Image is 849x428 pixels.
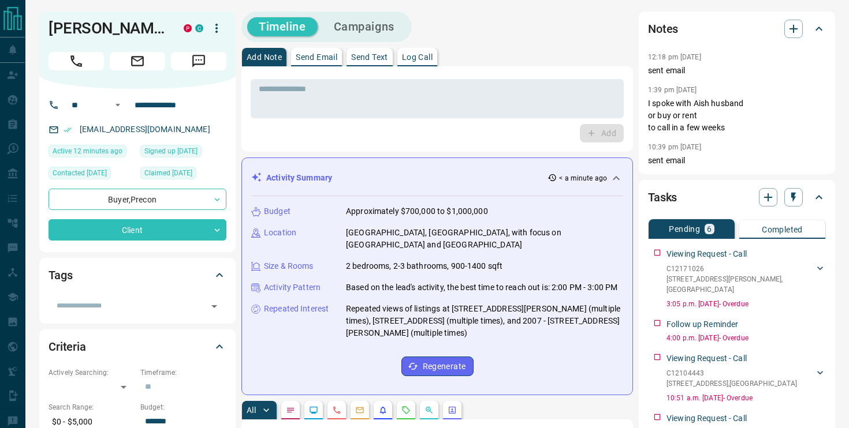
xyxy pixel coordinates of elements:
p: C12171026 [666,264,814,274]
button: Campaigns [322,17,406,36]
button: Open [111,98,125,112]
div: Thu Nov 09 2017 [140,145,226,161]
p: C12104443 [666,368,797,378]
div: Tags [49,261,226,289]
svg: Opportunities [425,406,434,415]
a: [EMAIL_ADDRESS][DOMAIN_NAME] [80,125,210,134]
h1: [PERSON_NAME] [49,19,166,37]
p: Budget: [140,402,226,412]
p: 3:05 p.m. [DATE] - Overdue [666,299,826,309]
p: Viewing Request - Call [666,248,747,260]
p: Size & Rooms [264,260,314,272]
p: Add Note [247,53,282,61]
p: Approximately $700,000 to $1,000,000 [346,205,488,217]
svg: Requests [401,406,411,415]
p: Follow up Reminder [666,318,738,331]
div: Buyer , Precon [49,189,226,210]
p: 4:00 p.m. [DATE] - Overdue [666,333,826,343]
p: 2 bedrooms, 2-3 bathrooms, 900-1400 sqft [346,260,502,272]
p: < a minute ago [559,173,607,183]
div: property.ca [184,24,192,32]
p: [GEOGRAPHIC_DATA], [GEOGRAPHIC_DATA], with focus on [GEOGRAPHIC_DATA] and [GEOGRAPHIC_DATA] [346,227,623,251]
h2: Criteria [49,337,86,356]
p: Repeated Interest [264,303,329,315]
p: sent email [648,155,826,167]
svg: Notes [286,406,295,415]
p: Pending [669,225,700,233]
svg: Agent Actions [448,406,457,415]
div: condos.ca [195,24,203,32]
p: 10:39 pm [DATE] [648,143,701,151]
svg: Listing Alerts [378,406,388,415]
svg: Email Verified [64,126,72,134]
p: Send Email [296,53,337,61]
p: 12:18 pm [DATE] [648,53,701,61]
p: Actively Searching: [49,367,135,378]
h2: Notes [648,20,678,38]
p: All [247,406,256,414]
span: Message [171,52,226,70]
p: Log Call [402,53,433,61]
h2: Tags [49,266,72,284]
p: [STREET_ADDRESS][PERSON_NAME] , [GEOGRAPHIC_DATA] [666,274,814,295]
button: Regenerate [401,356,474,376]
span: Active 12 minutes ago [53,145,122,157]
span: Claimed [DATE] [144,167,192,179]
span: Signed up [DATE] [144,145,198,157]
svg: Emails [355,406,364,415]
div: Activity Summary< a minute ago [251,167,623,189]
p: 1:39 pm [DATE] [648,86,697,94]
div: Tue Apr 22 2025 [140,167,226,183]
p: Activity Pattern [264,281,321,294]
h2: Tasks [648,188,677,207]
p: Budget [264,205,291,217]
button: Timeline [247,17,318,36]
p: 10:51 a.m. [DATE] - Overdue [666,393,826,403]
p: 6 [707,225,712,233]
div: C12104443[STREET_ADDRESS],[GEOGRAPHIC_DATA] [666,366,826,391]
p: [STREET_ADDRESS] , [GEOGRAPHIC_DATA] [666,378,797,389]
p: Activity Summary [266,172,332,184]
div: Mon Sep 15 2025 [49,145,135,161]
button: Open [206,298,222,314]
p: Based on the lead's activity, the best time to reach out is: 2:00 PM - 3:00 PM [346,281,617,294]
p: sent email [648,65,826,77]
span: Contacted [DATE] [53,167,107,179]
p: Search Range: [49,402,135,412]
p: Timeframe: [140,367,226,378]
p: Send Text [351,53,388,61]
div: Notes [648,15,826,43]
p: Viewing Request - Call [666,352,747,365]
span: Call [49,52,104,70]
svg: Calls [332,406,341,415]
div: Criteria [49,333,226,361]
div: Client [49,219,226,241]
p: Viewing Request - Call [666,412,747,425]
p: Completed [762,226,803,234]
span: Email [110,52,165,70]
div: C12171026[STREET_ADDRESS][PERSON_NAME],[GEOGRAPHIC_DATA] [666,261,826,297]
svg: Lead Browsing Activity [309,406,318,415]
div: Wed May 21 2025 [49,167,135,183]
p: I spoke with Aish husband or buy or rent to call in a few weeks [648,97,826,134]
p: Location [264,227,296,239]
div: Tasks [648,183,826,211]
p: Repeated views of listings at [STREET_ADDRESS][PERSON_NAME] (multiple times), [STREET_ADDRESS] (m... [346,303,623,339]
